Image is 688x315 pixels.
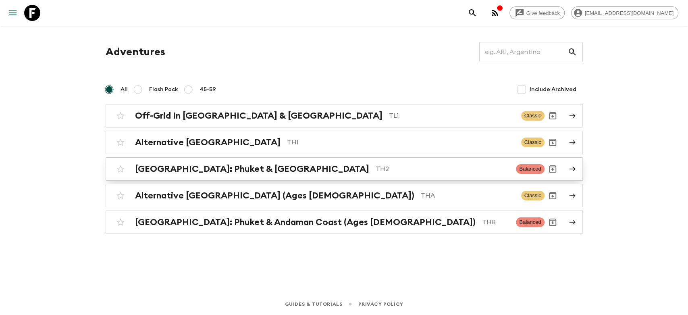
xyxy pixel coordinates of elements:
h2: [GEOGRAPHIC_DATA]: Phuket & Andaman Coast (Ages [DEMOGRAPHIC_DATA]) [135,217,476,227]
a: Alternative [GEOGRAPHIC_DATA] (Ages [DEMOGRAPHIC_DATA])THAClassicArchive [106,184,583,207]
button: Archive [545,108,561,124]
p: TL1 [389,111,515,121]
a: Give feedback [509,6,565,19]
h2: Alternative [GEOGRAPHIC_DATA] [135,137,281,148]
button: Archive [545,161,561,177]
span: All [121,86,128,94]
span: Include Archived [530,86,576,94]
span: Balanced [516,164,544,174]
span: Flash Pack [149,86,178,94]
span: Give feedback [522,10,564,16]
span: 45-59 [200,86,216,94]
p: TH1 [287,138,515,147]
h1: Adventures [106,44,165,60]
p: THA [421,191,515,200]
input: e.g. AR1, Argentina [479,41,567,63]
a: Privacy Policy [358,300,403,309]
button: Archive [545,214,561,230]
span: Classic [521,191,545,200]
a: Off-Grid In [GEOGRAPHIC_DATA] & [GEOGRAPHIC_DATA]TL1ClassicArchive [106,104,583,127]
span: Balanced [516,217,544,227]
h2: Off-Grid In [GEOGRAPHIC_DATA] & [GEOGRAPHIC_DATA] [135,111,382,121]
p: TH2 [376,164,510,174]
h2: Alternative [GEOGRAPHIC_DATA] (Ages [DEMOGRAPHIC_DATA]) [135,190,414,201]
button: search adventures [464,5,480,21]
span: Classic [521,138,545,147]
h2: [GEOGRAPHIC_DATA]: Phuket & [GEOGRAPHIC_DATA] [135,164,369,174]
a: Alternative [GEOGRAPHIC_DATA]TH1ClassicArchive [106,131,583,154]
button: Archive [545,134,561,150]
p: THB [482,217,510,227]
a: [GEOGRAPHIC_DATA]: Phuket & Andaman Coast (Ages [DEMOGRAPHIC_DATA])THBBalancedArchive [106,211,583,234]
a: [GEOGRAPHIC_DATA]: Phuket & [GEOGRAPHIC_DATA]TH2BalancedArchive [106,157,583,181]
div: [EMAIL_ADDRESS][DOMAIN_NAME] [571,6,678,19]
a: Guides & Tutorials [285,300,342,309]
span: Classic [521,111,545,121]
button: menu [5,5,21,21]
span: [EMAIL_ADDRESS][DOMAIN_NAME] [580,10,678,16]
button: Archive [545,188,561,204]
